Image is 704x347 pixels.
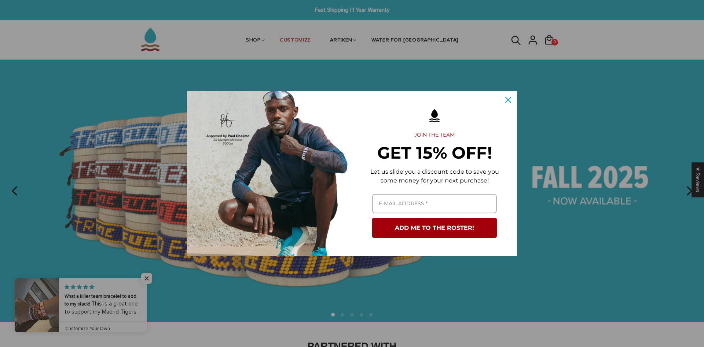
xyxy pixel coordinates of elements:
[364,167,505,185] p: Let us slide you a discount code to save you some money for your next purchase!
[364,132,505,138] h2: JOIN THE TEAM
[499,91,517,109] button: Close
[372,218,497,238] button: ADD ME TO THE ROSTER!
[372,194,497,213] input: Email field
[505,97,511,103] svg: close icon
[377,142,492,163] strong: GET 15% OFF!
